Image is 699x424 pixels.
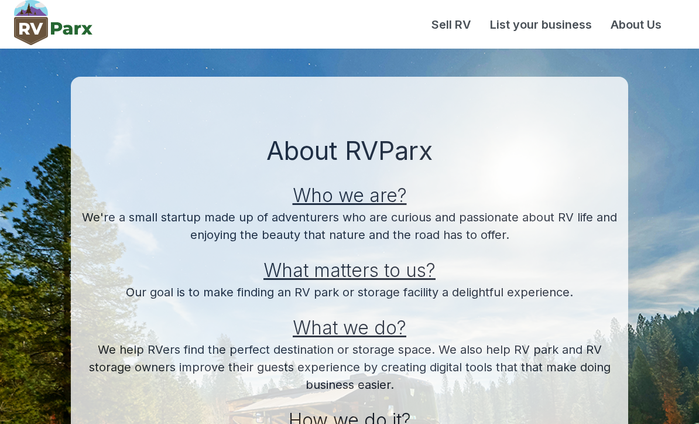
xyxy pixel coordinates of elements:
h2: What we do? [76,301,623,341]
h1: About RVParx [76,133,623,169]
p: We help RVers find the perfect destination or storage space. We also help RV park and RV storage ... [76,341,623,394]
a: List your business [481,16,601,33]
p: We're a small startup made up of adventurers who are curious and passionate about RV life and enj... [76,208,623,244]
h2: What matters to us? [76,244,623,283]
a: About Us [601,16,671,33]
a: Sell RV [422,16,481,33]
h2: Who we are? [76,169,623,208]
p: Our goal is to make finding an RV park or storage facility a delightful experience. [76,283,623,301]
